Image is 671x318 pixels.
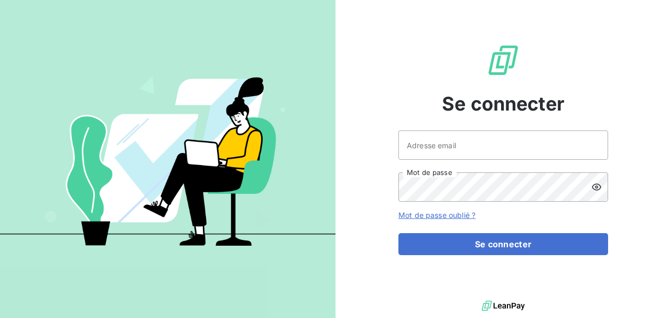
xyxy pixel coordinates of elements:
input: placeholder [398,130,608,160]
img: logo [482,298,525,314]
span: Se connecter [442,90,565,118]
img: Logo LeanPay [486,43,520,77]
button: Se connecter [398,233,608,255]
a: Mot de passe oublié ? [398,211,475,220]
